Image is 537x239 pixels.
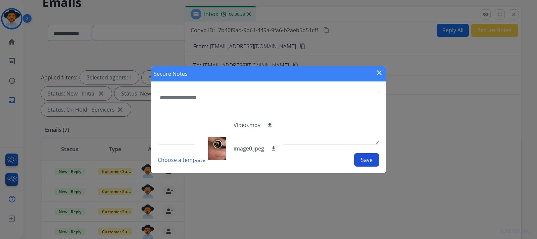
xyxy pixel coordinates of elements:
mat-icon: close [375,69,383,77]
p: image0.jpeg [234,144,264,153]
p: Video.mov [234,121,260,129]
button: Save [354,153,379,167]
mat-icon: download [267,122,273,128]
h1: Secure Notes [154,70,188,78]
mat-icon: download [271,145,277,152]
button: Choose a template [158,153,205,167]
p: 0.20.1027RC [500,227,530,235]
